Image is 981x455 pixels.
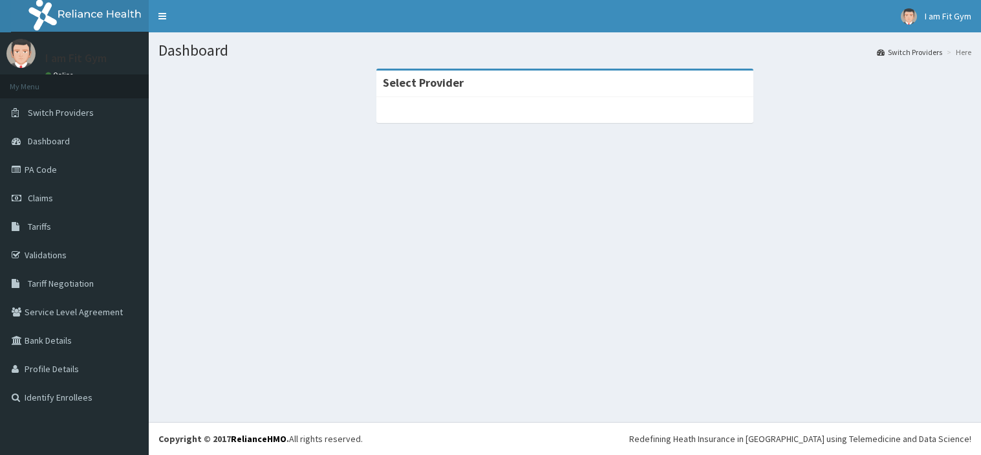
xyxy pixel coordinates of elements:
[158,42,971,59] h1: Dashboard
[925,10,971,22] span: I am Fit Gym
[149,422,981,455] footer: All rights reserved.
[877,47,942,58] a: Switch Providers
[231,433,286,445] a: RelianceHMO
[28,192,53,204] span: Claims
[28,221,51,232] span: Tariffs
[901,8,917,25] img: User Image
[383,75,464,90] strong: Select Provider
[158,433,289,445] strong: Copyright © 2017 .
[45,71,76,80] a: Online
[629,432,971,445] div: Redefining Heath Insurance in [GEOGRAPHIC_DATA] using Telemedicine and Data Science!
[28,278,94,289] span: Tariff Negotiation
[45,52,107,64] p: I am Fit Gym
[28,107,94,118] span: Switch Providers
[943,47,971,58] li: Here
[28,135,70,147] span: Dashboard
[6,39,36,68] img: User Image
